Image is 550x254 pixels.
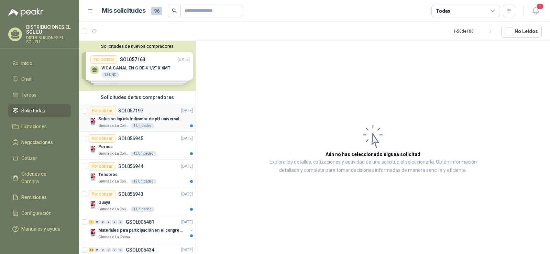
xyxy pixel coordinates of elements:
p: GSOL005481 [126,220,154,224]
p: Solución liquida Indicador de pH universal de 500ml o 20 de 25ml (no tiras de papel) [98,116,184,122]
p: DISTRIBUCIONES EL SOL EU [26,25,71,34]
div: Por cotizar [89,190,115,198]
div: 12 Unidades [131,179,156,184]
p: Guaya [98,199,110,206]
p: Gimnasio La Colina [98,123,129,129]
span: Tareas [21,91,36,99]
a: Chat [8,73,71,86]
div: 0 [95,220,100,224]
span: Remisiones [21,194,47,201]
a: Inicio [8,57,71,70]
p: GSOL005434 [126,247,154,252]
div: 0 [112,247,117,252]
button: 1 [529,5,542,17]
a: 1 0 0 0 0 0 GSOL005481[DATE] Company LogoMateriales para participación en el congreso, UIGimnasio... [89,218,194,240]
div: Solicitudes de nuevos compradoresPor cotizarSOL057163[DATE] VIGA CANAL EN C DE 4 1/2” X 6MT13 UND... [79,41,196,91]
div: Por cotizar [89,134,115,143]
div: Todas [436,7,450,15]
span: Cotizar [21,154,37,162]
p: Materiales para participación en el congreso, UI [98,227,184,234]
p: [DATE] [181,247,193,253]
div: 0 [106,220,111,224]
p: Explora los detalles, cotizaciones y actividad de una solicitud al seleccionarla. Obtén informaci... [265,158,481,175]
a: Órdenes de Compra [8,167,71,188]
a: Negociaciones [8,136,71,149]
p: Tensores [98,172,118,178]
h1: Mis solicitudes [102,6,146,16]
p: [DATE] [181,108,193,114]
p: Gimnasio La Colina [98,207,129,212]
span: 1 [536,3,544,10]
p: SOL056945 [118,136,143,141]
div: 1 - 50 de 185 [453,26,496,37]
p: Gimnasio La Colina [98,234,130,240]
a: Licitaciones [8,120,71,133]
a: Manuales y ayuda [8,222,71,235]
span: Negociaciones [21,139,53,146]
div: 0 [95,247,100,252]
div: 0 [112,220,117,224]
img: Company Logo [89,201,97,209]
a: Tareas [8,88,71,101]
a: Por cotizarSOL056945[DATE] Company LogoPernosGimnasio La Colina12 Unidades [79,132,196,159]
a: Por cotizarSOL056943[DATE] Company LogoGuayaGimnasio La Colina1 Unidades [79,187,196,215]
span: Solicitudes [21,107,45,114]
div: Por cotizar [89,107,115,115]
div: 0 [118,220,123,224]
div: 12 [89,247,94,252]
a: Por cotizarSOL057197[DATE] Company LogoSolución liquida Indicador de pH universal de 500ml o 20 d... [79,104,196,132]
button: No Leídos [501,25,542,38]
p: Gimnasio La Colina [98,179,129,184]
span: search [172,8,177,13]
a: Por cotizarSOL056944[DATE] Company LogoTensoresGimnasio La Colina12 Unidades [79,159,196,187]
div: 0 [106,247,111,252]
div: 0 [100,220,106,224]
span: Órdenes de Compra [21,170,64,185]
a: Remisiones [8,191,71,204]
p: Gimnasio La Colina [98,151,129,156]
h3: Aún no has seleccionado niguna solicitud [326,151,420,158]
button: Solicitudes de nuevos compradores [82,44,193,49]
p: [DATE] [181,219,193,225]
div: 0 [100,247,106,252]
p: [DATE] [181,135,193,142]
span: Inicio [21,59,32,67]
img: Company Logo [89,229,97,237]
div: 0 [118,247,123,252]
span: 96 [151,7,162,15]
p: SOL056943 [118,192,143,197]
span: Licitaciones [21,123,47,130]
div: 1 Unidades [131,207,154,212]
p: SOL057197 [118,108,143,113]
img: Company Logo [89,173,97,181]
div: 1 [89,220,94,224]
p: [DATE] [181,163,193,170]
div: Por cotizar [89,162,115,170]
span: Manuales y ayuda [21,225,60,233]
img: Company Logo [89,118,97,126]
p: DISTRIBUCIONES EL SOL EU [26,36,71,44]
p: Pernos [98,144,113,150]
a: Configuración [8,207,71,220]
div: 12 Unidades [131,151,156,156]
div: 1 Unidades [131,123,154,129]
span: Chat [21,75,32,83]
p: [DATE] [181,191,193,198]
img: Company Logo [89,145,97,154]
div: Solicitudes de tus compradores [79,91,196,104]
p: SOL056944 [118,164,143,169]
img: Logo peakr [8,8,43,16]
a: Cotizar [8,152,71,165]
a: Solicitudes [8,104,71,117]
span: Configuración [21,209,52,217]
